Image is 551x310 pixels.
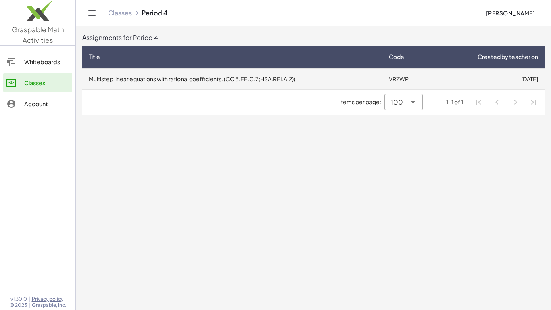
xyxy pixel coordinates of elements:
[32,302,66,308] span: Graspable, Inc.
[391,97,403,107] span: 100
[24,78,69,88] div: Classes
[24,57,69,67] div: Whiteboards
[86,6,98,19] button: Toggle navigation
[10,296,27,302] span: v1.30.0
[29,296,30,302] span: |
[339,98,384,106] span: Items per page:
[108,9,132,17] a: Classes
[446,98,463,106] div: 1-1 of 1
[478,52,538,61] span: Created by teacher on
[29,302,30,308] span: |
[82,33,545,42] div: Assignments for Period 4:
[382,68,432,89] td: VR7WP
[32,296,66,302] a: Privacy policy
[10,302,27,308] span: © 2025
[24,99,69,109] div: Account
[389,52,404,61] span: Code
[470,93,543,111] nav: Pagination Navigation
[12,25,64,44] span: Graspable Math Activities
[3,52,72,71] a: Whiteboards
[82,68,382,89] td: Multistep linear equations with rational coefficients. (CC 8.EE.C.7;HSA.REI.A.2))
[486,9,535,17] span: [PERSON_NAME]
[432,68,545,89] td: [DATE]
[479,6,541,20] button: [PERSON_NAME]
[3,73,72,92] a: Classes
[3,94,72,113] a: Account
[89,52,100,61] span: Title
